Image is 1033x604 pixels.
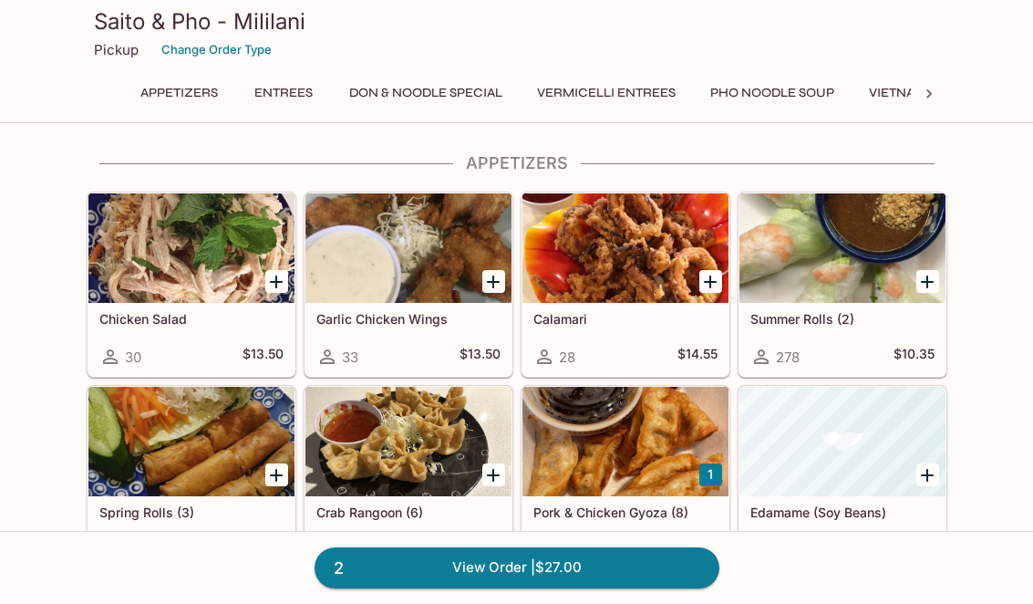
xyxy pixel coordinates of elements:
button: Don & Noodle Special [339,80,512,106]
a: Calamari28$14.55 [522,193,729,377]
h5: $10.35 [894,346,935,368]
h3: Saito & Pho - Mililani [94,7,940,36]
a: Chicken Salad30$13.50 [88,193,295,377]
a: 2View Order |$27.00 [315,547,719,588]
h5: Edamame (Soy Beans) [750,505,935,520]
button: Add Chicken Salad [265,270,288,293]
button: Vermicelli Entrees [527,80,686,106]
button: Add Pork & Chicken Gyoza (8) [699,463,722,486]
h5: Pork & Chicken Gyoza (8) [533,505,718,520]
button: Add Garlic Chicken Wings [482,270,505,293]
h5: Summer Rolls (2) [750,311,935,327]
button: Entrees [243,80,325,106]
span: 30 [125,349,141,366]
button: Add Crab Rangoon (6) [482,463,505,486]
button: Pho Noodle Soup [700,80,844,106]
h5: Garlic Chicken Wings [316,311,501,327]
a: Pork & Chicken Gyoza (8)196$9.35 [522,386,729,570]
a: Spring Rolls (3)345$11.40 [88,386,295,570]
button: Add Calamari [699,270,722,293]
h5: Calamari [533,311,718,327]
div: Garlic Chicken Wings [305,193,511,303]
h5: $14.55 [677,346,718,368]
button: Appetizers [130,80,228,106]
h5: $13.50 [460,346,501,368]
h5: Chicken Salad [99,311,284,327]
h5: Spring Rolls (3) [99,505,284,520]
a: Crab Rangoon (6)64$10.35 [305,386,512,570]
div: Spring Rolls (3) [88,387,294,496]
div: Summer Rolls (2) [739,193,945,303]
a: Garlic Chicken Wings33$13.50 [305,193,512,377]
span: 2 [323,556,355,581]
button: Change Order Type [153,36,280,64]
div: Chicken Salad [88,193,294,303]
div: Calamari [522,193,728,303]
span: 278 [776,349,800,366]
a: Summer Rolls (2)278$10.35 [739,193,946,377]
div: Edamame (Soy Beans) [739,387,945,496]
p: Pickup [94,41,139,58]
div: Pork & Chicken Gyoza (8) [522,387,728,496]
a: Edamame (Soy Beans)31$7.25 [739,386,946,570]
div: Crab Rangoon (6) [305,387,511,496]
button: Add Edamame (Soy Beans) [916,463,939,486]
h5: Crab Rangoon (6) [316,505,501,520]
h5: $13.50 [243,346,284,368]
button: Add Summer Rolls (2) [916,270,939,293]
h4: Appetizers [87,153,947,173]
button: Add Spring Rolls (3) [265,463,288,486]
span: 33 [342,349,358,366]
span: 28 [559,349,575,366]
